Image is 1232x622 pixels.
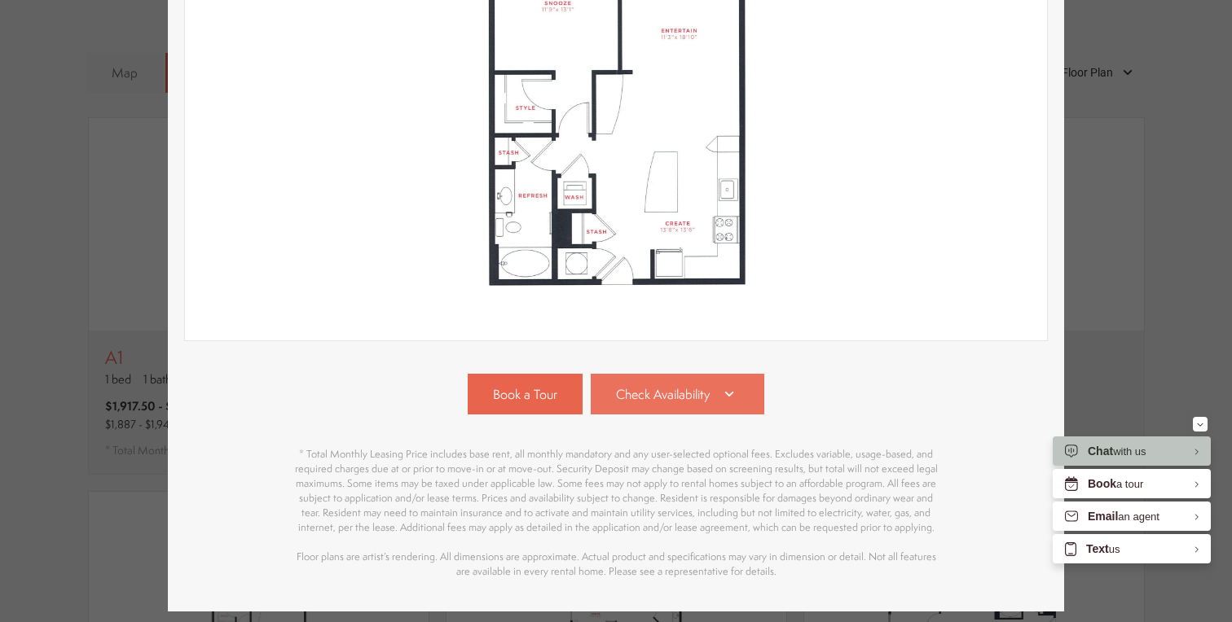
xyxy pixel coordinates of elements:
[616,385,710,404] span: Check Availability
[290,447,942,579] p: * Total Monthly Leasing Price includes base rent, all monthly mandatory and any user-selected opt...
[591,374,765,414] a: Check Availability
[493,385,557,404] span: Book a Tour
[468,374,583,414] a: Book a Tour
